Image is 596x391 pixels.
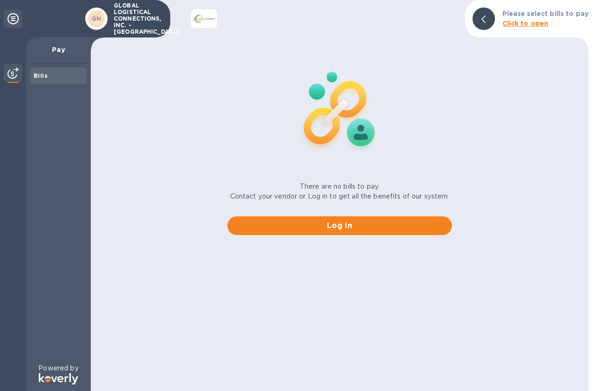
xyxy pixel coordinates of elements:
[235,220,444,231] span: Log in
[34,72,48,79] b: Bills
[502,10,589,17] b: Please select bills to pay
[227,216,452,235] button: Log in
[114,2,160,35] p: GLOBAL LOGISTICAL CONNECTIONS, INC. - [GEOGRAPHIC_DATA]
[34,45,83,54] p: Pay
[92,15,102,22] b: GN
[39,373,78,384] img: Logo
[230,182,450,201] p: There are no bills to pay. Contact your vendor or Log in to get all the benefits of our system.
[38,363,78,373] p: Powered by
[502,20,549,27] b: Click to open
